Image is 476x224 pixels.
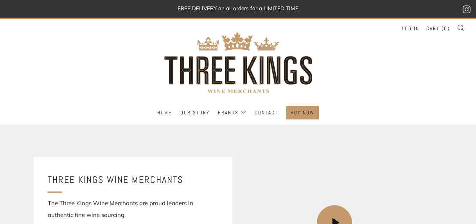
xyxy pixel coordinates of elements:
[291,107,314,119] a: BUY NOW
[444,25,447,32] span: 0
[157,107,172,119] a: Home
[426,22,450,35] a: Cart (0)
[180,107,210,119] a: Our Story
[218,107,246,119] a: Brands
[255,107,278,119] a: Contact
[48,171,218,188] h3: Three Kings Wine Merchants
[48,197,218,221] p: The Three Kings Wine Merchants are proud leaders in authentic fine wine sourcing.
[402,22,419,35] a: Log in
[160,19,316,106] img: three kings wine merchants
